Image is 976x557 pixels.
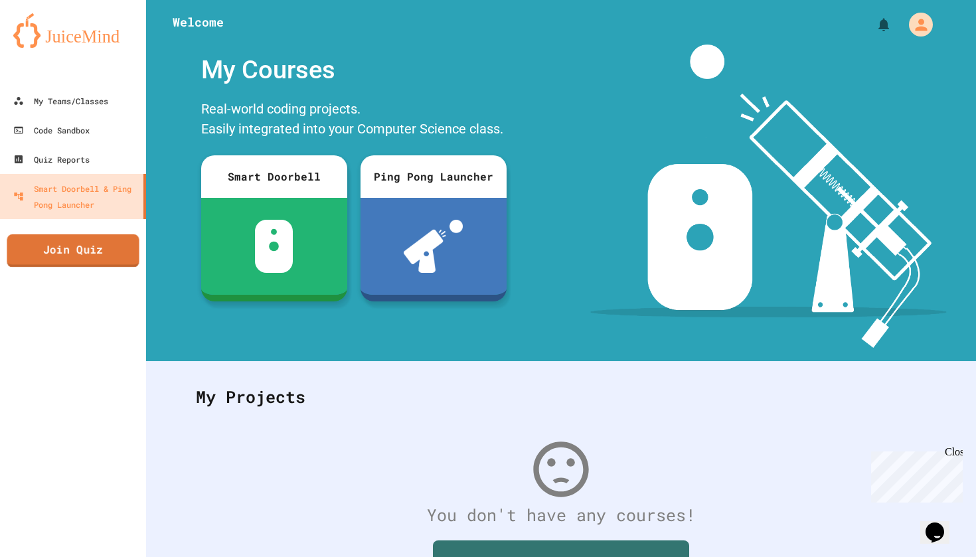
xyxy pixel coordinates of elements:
img: logo-orange.svg [13,13,133,48]
div: My Account [895,9,936,40]
div: Smart Doorbell & Ping Pong Launcher [13,181,138,212]
div: Ping Pong Launcher [361,155,507,198]
img: sdb-white.svg [255,220,293,273]
div: Smart Doorbell [201,155,347,198]
div: My Teams/Classes [13,93,108,109]
iframe: chat widget [920,504,963,544]
div: My Projects [183,371,939,423]
iframe: chat widget [866,446,963,503]
img: ppl-with-ball.png [404,220,463,273]
div: Code Sandbox [13,122,90,138]
div: Chat with us now!Close [5,5,92,84]
a: Join Quiz [7,234,139,268]
div: Quiz Reports [13,151,90,167]
div: My Notifications [851,13,895,36]
div: My Courses [195,44,513,96]
div: Real-world coding projects. Easily integrated into your Computer Science class. [195,96,513,145]
img: banner-image-my-projects.png [590,44,946,348]
div: You don't have any courses! [183,503,939,528]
